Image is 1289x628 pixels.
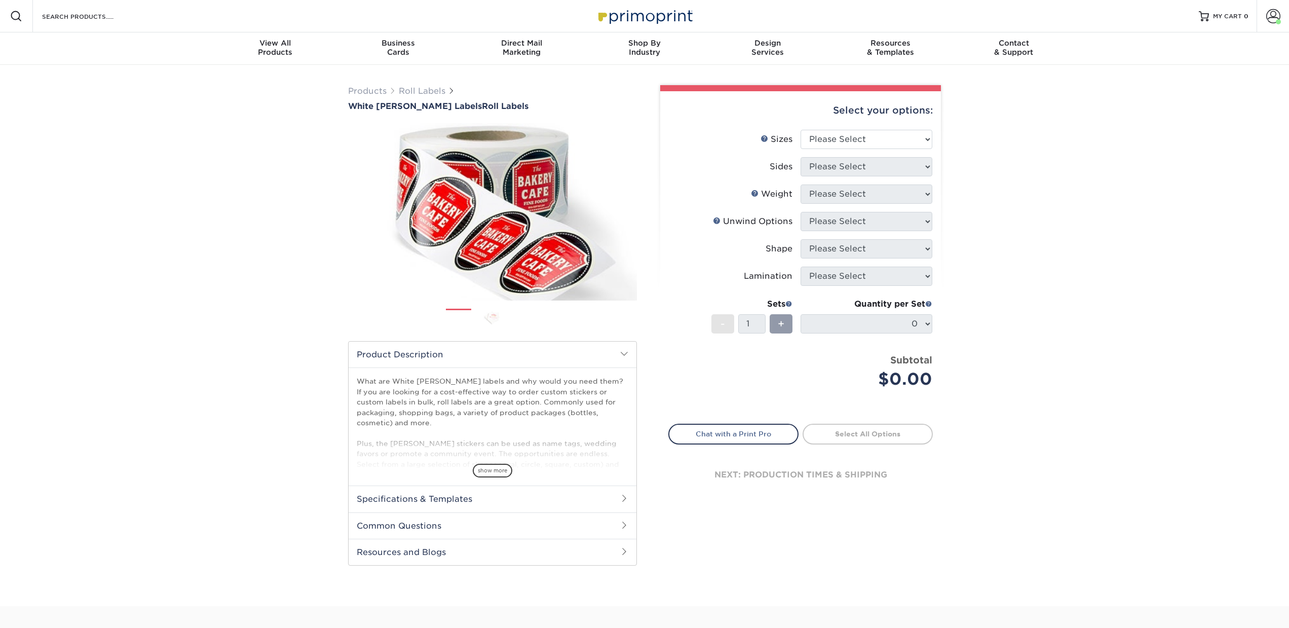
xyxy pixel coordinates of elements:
[349,512,636,539] h2: Common Questions
[829,39,952,48] span: Resources
[583,39,706,48] span: Shop By
[583,39,706,57] div: Industry
[668,424,799,444] a: Chat with a Print Pro
[952,39,1075,57] div: & Support
[706,39,829,57] div: Services
[214,39,337,48] span: View All
[583,32,706,65] a: Shop ByIndustry
[473,464,512,477] span: show more
[41,10,140,22] input: SEARCH PRODUCTS.....
[751,188,792,200] div: Weight
[668,445,933,505] div: next: production times & shipping
[829,39,952,57] div: & Templates
[348,101,482,111] span: White [PERSON_NAME] Labels
[514,305,539,330] img: Roll Labels 03
[766,243,792,255] div: Shape
[357,376,628,604] p: What are White [PERSON_NAME] labels and why would you need them? If you are looking for a cost-ef...
[348,112,637,312] img: White BOPP Labels 01
[713,215,792,228] div: Unwind Options
[711,298,792,310] div: Sets
[1213,12,1242,21] span: MY CART
[668,91,933,130] div: Select your options:
[952,32,1075,65] a: Contact& Support
[952,39,1075,48] span: Contact
[706,39,829,48] span: Design
[399,86,445,96] a: Roll Labels
[460,32,583,65] a: Direct MailMarketing
[349,539,636,565] h2: Resources and Blogs
[744,270,792,282] div: Lamination
[770,161,792,173] div: Sides
[829,32,952,65] a: Resources& Templates
[890,354,932,365] strong: Subtotal
[349,342,636,367] h2: Product Description
[214,39,337,57] div: Products
[480,309,505,325] img: Roll Labels 02
[594,5,695,27] img: Primoprint
[349,486,636,512] h2: Specifications & Templates
[801,298,932,310] div: Quantity per Set
[348,101,637,111] h1: Roll Labels
[348,86,387,96] a: Products
[337,39,460,57] div: Cards
[446,305,471,330] img: Roll Labels 01
[460,39,583,57] div: Marketing
[337,32,460,65] a: BusinessCards
[721,316,725,331] span: -
[761,133,792,145] div: Sizes
[803,424,933,444] a: Select All Options
[214,32,337,65] a: View AllProducts
[778,316,784,331] span: +
[337,39,460,48] span: Business
[1244,13,1248,20] span: 0
[460,39,583,48] span: Direct Mail
[808,367,932,391] div: $0.00
[706,32,829,65] a: DesignServices
[348,101,637,111] a: White [PERSON_NAME] LabelsRoll Labels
